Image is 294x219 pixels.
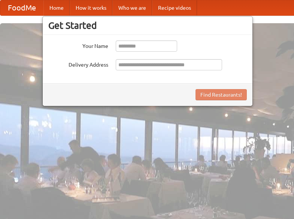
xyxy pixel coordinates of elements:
[48,59,108,69] label: Delivery Address
[0,0,43,15] a: FoodMe
[196,89,247,100] button: Find Restaurants!
[43,0,70,15] a: Home
[48,20,247,31] h3: Get Started
[112,0,152,15] a: Who we are
[152,0,197,15] a: Recipe videos
[48,40,108,50] label: Your Name
[70,0,112,15] a: How it works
